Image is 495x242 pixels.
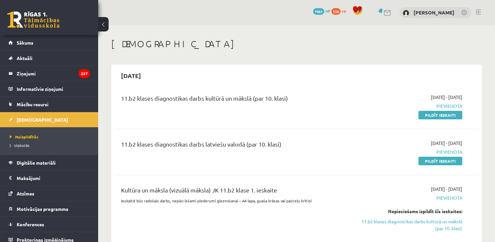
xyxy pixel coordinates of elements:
[17,191,34,196] span: Atzīmes
[331,8,349,13] a: 556 xp
[9,35,90,50] a: Sākums
[10,143,29,148] span: Izlabotās
[10,134,38,139] span: Neizpildītās
[431,186,462,192] span: [DATE] - [DATE]
[355,103,462,110] span: Pievienota
[9,50,90,66] a: Aktuāli
[17,206,68,212] span: Motivācijas programma
[355,194,462,201] span: Pievienota
[9,217,90,232] a: Konferences
[121,198,345,204] p: Ieskaitē būs radošais darbs, nepieciešami piederumi gleznošanai – A4 lapa, guaša krāsas vai paste...
[111,38,482,50] h1: [DEMOGRAPHIC_DATA]
[17,160,56,166] span: Digitālie materiāli
[403,10,409,16] img: Alise Licenberga
[418,157,462,165] a: Pildīt ieskaiti
[121,186,345,198] div: Kultūra un māksla (vizuālā māksla) JK 11.b2 klase 1. ieskaite
[9,81,90,96] a: Informatīvie ziņojumi
[79,69,90,78] i: 237
[9,171,90,186] a: Maksājumi
[9,66,90,81] a: Ziņojumi237
[10,142,92,148] a: Izlabotās
[121,94,345,106] div: 11.b2 klases diagnostikas darbs kultūrā un mākslā (par 10. klasi)
[17,117,68,123] span: [DEMOGRAPHIC_DATA]
[17,66,90,81] legend: Ziņojumi
[9,155,90,170] a: Digitālie materiāli
[10,134,92,140] a: Neizpildītās
[17,101,48,107] span: Mācību resursi
[355,149,462,155] span: Pievienota
[414,9,454,16] a: [PERSON_NAME]
[342,8,346,13] span: xp
[418,111,462,119] a: Pildīt ieskaiti
[17,40,33,46] span: Sākums
[17,81,90,96] legend: Informatīvie ziņojumi
[313,8,330,13] a: 1961 mP
[17,171,90,186] legend: Maksājumi
[431,94,462,101] span: [DATE] - [DATE]
[431,140,462,147] span: [DATE] - [DATE]
[355,208,462,215] div: Nepieciešams izpildīt šīs ieskaites:
[9,201,90,216] a: Motivācijas programma
[355,218,462,232] a: 11.b2 klases diagnostikas darbs kultūrā un mākslā (par 10. klasi)
[17,55,32,61] span: Aktuāli
[17,221,44,227] span: Konferences
[115,68,148,83] h2: [DATE]
[331,8,341,15] span: 556
[7,11,60,28] a: Rīgas 1. Tālmācības vidusskola
[9,186,90,201] a: Atzīmes
[313,8,324,15] span: 1961
[325,8,330,13] span: mP
[9,97,90,112] a: Mācību resursi
[9,112,90,127] a: [DEMOGRAPHIC_DATA]
[121,140,345,152] div: 11.b2 klases diagnostikas darbs latviešu valodā (par 10. klasi)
